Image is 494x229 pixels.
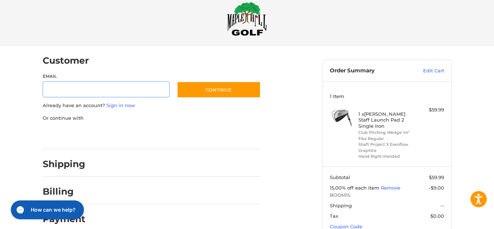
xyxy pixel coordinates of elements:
[358,153,414,160] li: Hand Right-Handed
[358,111,414,129] h4: 1 x [PERSON_NAME] Staff Launch Pad 2 Single Iron
[358,130,414,136] li: Club Pitching Wedge 44°
[43,55,89,66] h2: Customer
[163,129,217,142] iframe: PayPal-venmo
[43,115,261,122] p: Or continue with
[330,192,444,199] span: BOOM15
[330,67,408,75] h3: Order Summary
[330,185,381,191] span: 15.00% off each item
[330,174,350,180] span: Subtotal
[330,213,338,219] span: Tax
[106,102,135,108] a: Sign in now
[330,203,352,208] span: Shipping
[429,174,444,180] span: $59.99
[429,185,444,191] span: -$9.00
[381,185,400,191] a: Remove
[43,73,170,80] label: Email
[43,158,85,170] h2: Shipping
[43,102,261,109] p: Already have an account?
[102,129,156,142] iframe: PayPal-paylater
[43,186,85,197] h2: Billing
[177,81,261,98] button: Continue
[416,106,444,114] div: $59.99
[440,203,444,208] span: --
[330,93,444,99] h3: 1 Item
[40,129,94,142] iframe: PayPal-paypal
[408,67,444,75] a: Edit Cart
[227,2,267,36] img: Maple Hill Golf
[358,136,414,142] li: Flex Regular
[430,213,444,219] span: $0.00
[7,198,86,222] iframe: Gorgias live chat messenger
[358,141,414,153] li: Shaft Project X Evenflow Graphite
